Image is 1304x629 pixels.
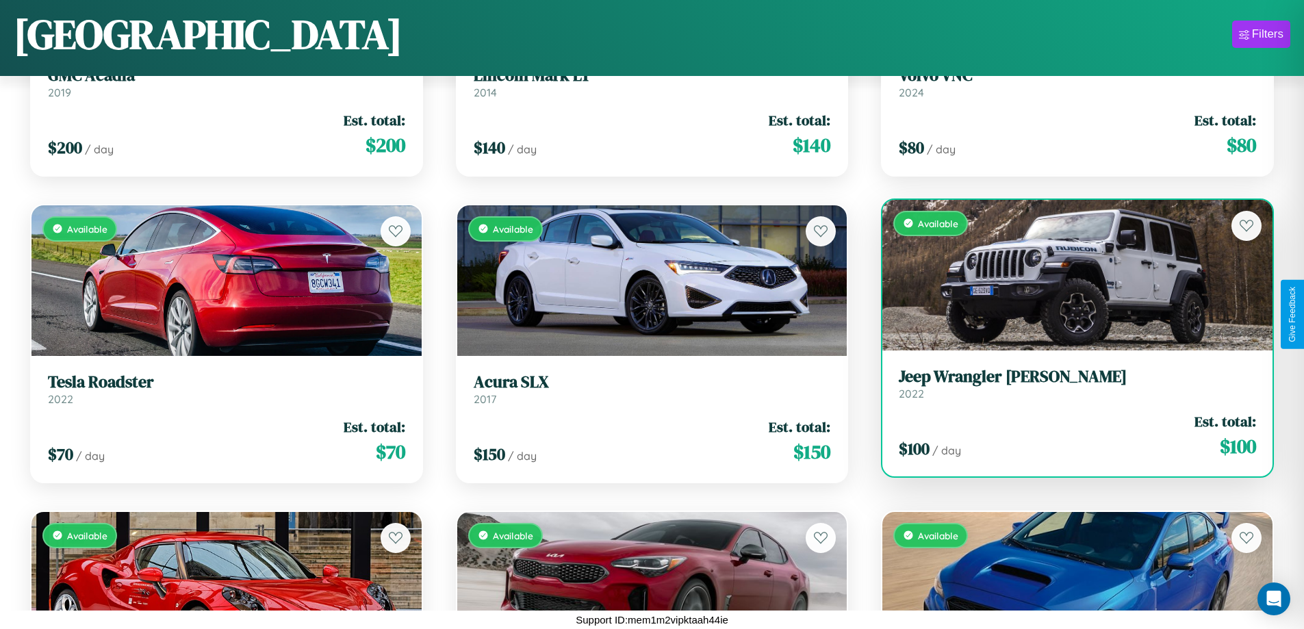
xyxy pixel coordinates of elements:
a: Jeep Wrangler [PERSON_NAME]2022 [899,367,1256,400]
a: Tesla Roadster2022 [48,372,405,406]
h1: [GEOGRAPHIC_DATA] [14,6,402,62]
span: Available [493,530,533,541]
span: Est. total: [1194,411,1256,431]
span: $ 70 [376,438,405,465]
span: / day [508,449,537,463]
span: 2022 [48,392,73,406]
span: $ 200 [48,136,82,159]
span: Est. total: [769,417,830,437]
span: Est. total: [344,110,405,130]
span: $ 80 [899,136,924,159]
span: 2022 [899,387,924,400]
span: $ 70 [48,443,73,465]
h3: Tesla Roadster [48,372,405,392]
span: Available [918,218,958,229]
span: $ 200 [366,131,405,159]
span: $ 150 [474,443,505,465]
span: 2019 [48,86,71,99]
span: $ 80 [1227,131,1256,159]
span: Available [493,223,533,235]
span: $ 150 [793,438,830,465]
h3: Jeep Wrangler [PERSON_NAME] [899,367,1256,387]
span: Available [67,223,107,235]
span: $ 140 [474,136,505,159]
h3: Acura SLX [474,372,831,392]
span: 2014 [474,86,497,99]
h3: GMC Acadia [48,66,405,86]
span: Est. total: [344,417,405,437]
div: Open Intercom Messenger [1257,582,1290,615]
span: $ 100 [1220,433,1256,460]
span: Available [918,530,958,541]
span: / day [927,142,956,156]
span: 2017 [474,392,496,406]
a: GMC Acadia2019 [48,66,405,99]
span: / day [76,449,105,463]
span: Est. total: [769,110,830,130]
span: $ 100 [899,437,930,460]
span: / day [932,444,961,457]
h3: Volvo VNC [899,66,1256,86]
span: 2024 [899,86,924,99]
span: / day [508,142,537,156]
a: Lincoln Mark LT2014 [474,66,831,99]
button: Filters [1232,21,1290,48]
a: Volvo VNC2024 [899,66,1256,99]
h3: Lincoln Mark LT [474,66,831,86]
div: Filters [1252,27,1283,41]
span: / day [85,142,114,156]
span: Available [67,530,107,541]
span: $ 140 [793,131,830,159]
a: Acura SLX2017 [474,372,831,406]
span: Est. total: [1194,110,1256,130]
p: Support ID: mem1m2vipktaah44ie [576,611,728,629]
div: Give Feedback [1288,287,1297,342]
